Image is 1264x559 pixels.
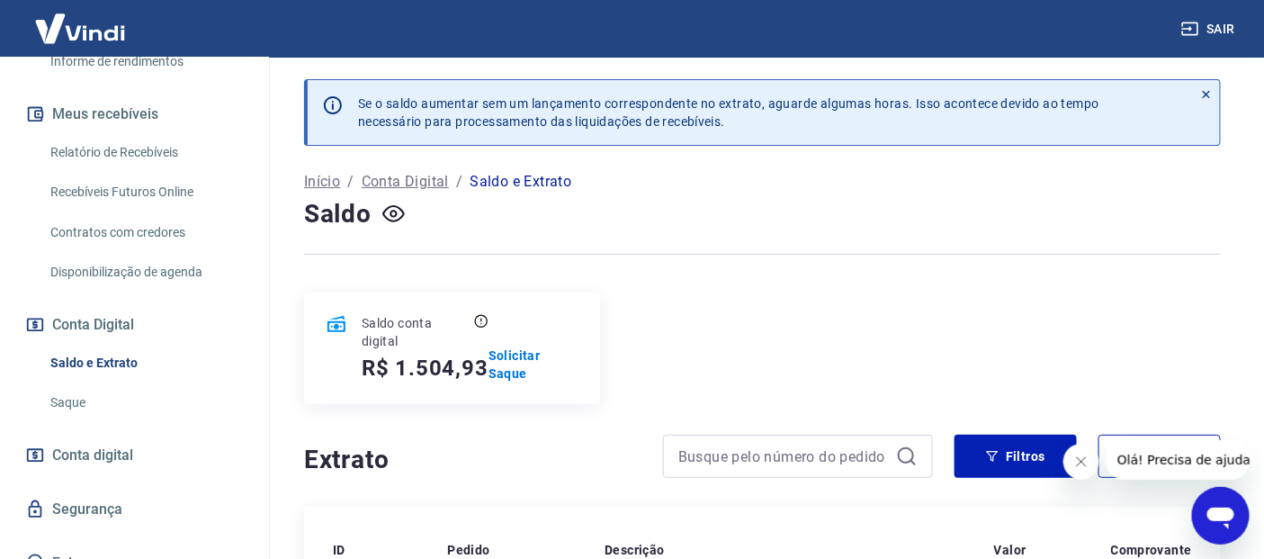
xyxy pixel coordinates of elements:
iframe: Botão para abrir a janela de mensagens [1192,487,1250,545]
a: Conta Digital [362,171,449,193]
button: Sair [1178,13,1242,46]
img: Vindi [22,1,139,56]
span: Olá! Precisa de ajuda? [11,13,151,27]
h4: Saldo [304,196,372,232]
p: / [347,171,354,193]
h4: Extrato [304,442,641,478]
button: Exportar [1098,435,1221,478]
a: Contratos com credores [43,214,247,251]
p: Descrição [605,541,665,559]
a: Conta digital [22,436,247,475]
input: Busque pelo número do pedido [678,443,889,470]
a: Relatório de Recebíveis [43,134,247,171]
a: Recebíveis Futuros Online [43,174,247,211]
p: ID [333,541,345,559]
a: Saldo e Extrato [43,345,247,382]
a: Segurança [22,490,247,529]
button: Conta Digital [22,305,247,345]
p: Comprovante [1111,541,1192,559]
iframe: Fechar mensagem [1063,444,1099,480]
a: Saque [43,384,247,421]
span: Conta digital [52,443,133,468]
a: Disponibilização de agenda [43,254,247,291]
h5: R$ 1.504,93 [362,354,489,383]
iframe: Mensagem da empresa [1107,440,1250,480]
button: Filtros [955,435,1077,478]
a: Solicitar Saque [489,347,578,383]
p: Saldo conta digital [362,314,471,350]
p: Pedido [447,541,489,559]
button: Meus recebíveis [22,95,247,134]
p: / [456,171,462,193]
p: Valor [994,541,1026,559]
p: Se o saldo aumentar sem um lançamento correspondente no extrato, aguarde algumas horas. Isso acon... [358,95,1099,131]
a: Informe de rendimentos [43,43,247,80]
a: Início [304,171,340,193]
p: Saldo e Extrato [470,171,571,193]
